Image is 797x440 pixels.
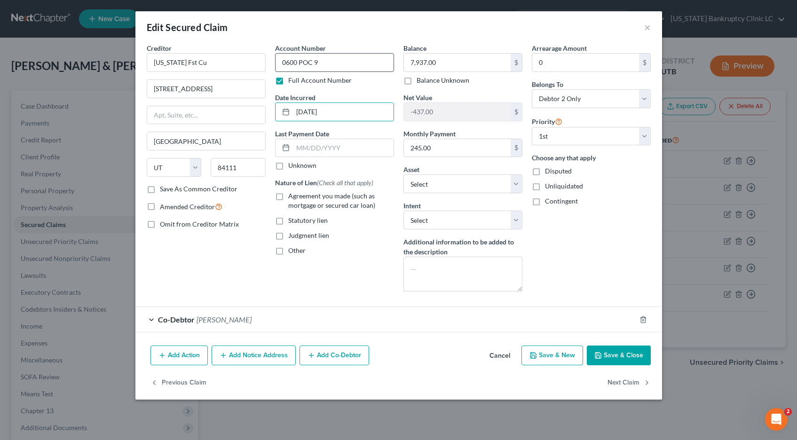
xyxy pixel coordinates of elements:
[300,346,369,365] button: Add Co-Debtor
[404,54,511,71] input: 0.00
[147,44,172,52] span: Creditor
[765,408,788,431] iframe: Intercom live chat
[545,197,578,205] span: Contingent
[784,408,792,416] span: 2
[275,53,394,72] input: --
[403,43,426,53] label: Balance
[150,373,206,393] button: Previous Claim
[532,43,587,53] label: Arrearage Amount
[403,129,456,139] label: Monthly Payment
[147,132,265,150] input: Enter city...
[288,192,375,209] span: Agreement you made (such as mortgage or secured car loan)
[417,76,469,85] label: Balance Unknown
[160,184,237,194] label: Save As Common Creditor
[293,103,394,121] input: MM/DD/YYYY
[317,179,373,187] span: (Check all that apply)
[212,346,296,365] button: Add Notice Address
[147,53,266,72] input: Search creditor by name...
[532,153,651,163] label: Choose any that apply
[587,346,651,365] button: Save & Close
[158,315,195,324] span: Co-Debtor
[511,139,522,157] div: $
[288,231,329,239] span: Judgment lien
[644,22,651,33] button: ×
[150,346,208,365] button: Add Action
[532,54,639,71] input: 0.00
[288,216,328,224] span: Statutory lien
[275,178,373,188] label: Nature of Lien
[608,373,651,393] button: Next Claim
[147,80,265,98] input: Enter address...
[545,182,583,190] span: Unliquidated
[511,103,522,121] div: $
[160,220,239,228] span: Omit from Creditor Matrix
[275,93,316,102] label: Date Incurred
[211,158,266,177] input: Enter zip...
[293,139,394,157] input: MM/DD/YYYY
[288,76,352,85] label: Full Account Number
[403,201,421,211] label: Intent
[404,139,511,157] input: 0.00
[532,80,563,88] span: Belongs To
[403,93,432,102] label: Net Value
[482,346,518,365] button: Cancel
[511,54,522,71] div: $
[147,106,265,124] input: Apt, Suite, etc...
[532,116,562,127] label: Priority
[404,103,511,121] input: 0.00
[288,246,306,254] span: Other
[275,43,326,53] label: Account Number
[160,203,215,211] span: Amended Creditor
[147,21,228,34] div: Edit Secured Claim
[197,315,252,324] span: [PERSON_NAME]
[639,54,650,71] div: $
[275,129,329,139] label: Last Payment Date
[288,161,316,170] label: Unknown
[403,237,522,257] label: Additional information to be added to the description
[403,165,419,173] span: Asset
[545,167,572,175] span: Disputed
[521,346,583,365] button: Save & New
